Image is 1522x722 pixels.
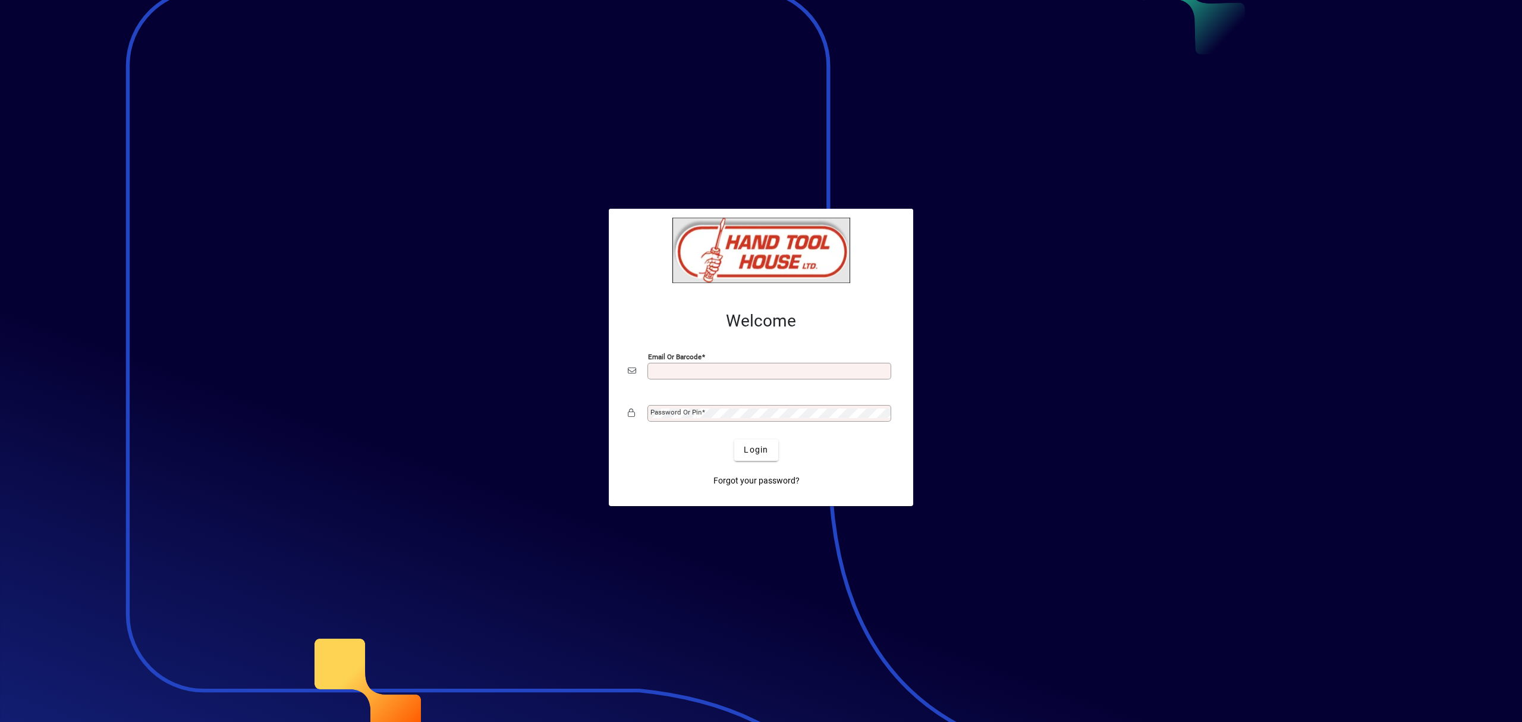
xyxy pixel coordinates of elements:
button: Login [734,440,778,461]
span: Forgot your password? [713,475,800,487]
span: Login [744,444,768,456]
mat-label: Password or Pin [650,408,702,416]
h2: Welcome [628,311,894,331]
mat-label: Email or Barcode [648,352,702,360]
a: Forgot your password? [709,470,804,492]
